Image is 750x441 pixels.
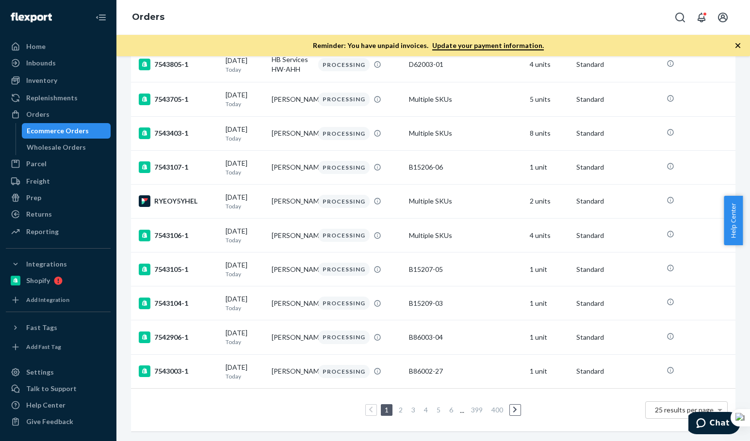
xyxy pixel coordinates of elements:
div: PROCESSING [318,263,370,276]
p: Standard [576,60,659,69]
p: Standard [576,162,659,172]
td: 1 unit [526,354,572,388]
td: Multiple SKUs [405,116,526,150]
p: Today [226,65,264,74]
div: Freight [26,176,50,186]
div: Settings [26,367,54,377]
div: Orders [26,110,49,119]
div: Integrations [26,259,67,269]
a: Add Fast Tag [6,339,111,355]
div: [DATE] [226,362,264,380]
p: Today [226,236,264,244]
div: PROCESSING [318,229,370,242]
a: Update your payment information. [432,41,544,50]
div: Reporting [26,227,59,236]
div: B15207-05 [409,265,522,274]
div: Help Center [26,400,65,410]
div: 7543105-1 [139,264,218,275]
li: ... [459,404,465,416]
div: PROCESSING [318,161,370,174]
img: Flexport logo [11,13,52,22]
p: Today [226,304,264,312]
td: HB Services HW-AHH [268,47,314,82]
a: Add Integration [6,292,111,308]
p: Standard [576,231,659,240]
div: PROCESSING [318,58,370,71]
p: Standard [576,265,659,274]
p: Reminder: You have unpaid invoices. [313,41,544,50]
a: Page 3 [409,406,417,414]
td: [PERSON_NAME] [268,219,314,252]
div: Ecommerce Orders [27,126,89,136]
td: 5 units [526,82,572,116]
div: [DATE] [226,260,264,278]
div: Returns [26,209,52,219]
a: Parcel [6,156,111,172]
div: PROCESSING [318,331,370,344]
p: Today [226,202,264,210]
div: [DATE] [226,125,264,142]
a: Page 400 [489,406,505,414]
td: 1 unit [526,286,572,320]
td: 2 units [526,184,572,218]
div: [DATE] [226,294,264,312]
p: Standard [576,128,659,138]
td: [PERSON_NAME] [268,354,314,388]
td: [PERSON_NAME] [268,286,314,320]
td: 1 unit [526,320,572,354]
div: Prep [26,193,41,203]
div: PROCESSING [318,297,370,310]
td: Multiple SKUs [405,82,526,116]
p: Standard [576,196,659,206]
p: Today [226,270,264,278]
p: Today [226,168,264,176]
a: Page 1 is your current page [383,406,391,414]
div: 7542906-1 [139,331,218,343]
div: [DATE] [226,90,264,108]
div: Replenishments [26,93,78,103]
div: Fast Tags [26,323,57,332]
div: [DATE] [226,226,264,244]
td: 1 unit [526,252,572,286]
td: [PERSON_NAME] [268,184,314,218]
div: Inventory [26,76,57,85]
td: Multiple SKUs [405,219,526,252]
button: Talk to Support [6,381,111,396]
iframe: Opens a widget where you can chat to one of our agents [688,412,740,436]
div: 7543003-1 [139,365,218,377]
a: Home [6,39,111,54]
button: Open Search Box [670,8,690,27]
div: D62003-01 [409,60,522,69]
p: Today [226,338,264,346]
div: Add Fast Tag [26,343,61,351]
button: Open notifications [692,8,711,27]
div: Add Integration [26,296,69,304]
div: B15209-03 [409,299,522,308]
td: 4 units [526,219,572,252]
button: Open account menu [713,8,733,27]
a: Orders [132,12,164,22]
div: 7543107-1 [139,161,218,173]
td: [PERSON_NAME] [268,116,314,150]
a: Orders [6,107,111,122]
a: Reporting [6,224,111,239]
div: [DATE] [226,56,264,74]
div: [DATE] [226,192,264,210]
a: Prep [6,190,111,205]
div: Inbounds [26,58,56,68]
div: Shopify [26,276,50,285]
button: Close Navigation [91,8,111,27]
p: Standard [576,366,659,376]
a: Wholesale Orders [22,140,111,155]
a: Help Center [6,397,111,413]
span: 25 results per page [655,406,714,414]
a: Replenishments [6,90,111,106]
div: 7543705-1 [139,94,218,105]
div: PROCESSING [318,365,370,378]
td: [PERSON_NAME] [268,252,314,286]
div: 7543106-1 [139,230,218,241]
button: Help Center [724,196,743,245]
div: PROCESSING [318,195,370,208]
button: Fast Tags [6,320,111,335]
p: Standard [576,332,659,342]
